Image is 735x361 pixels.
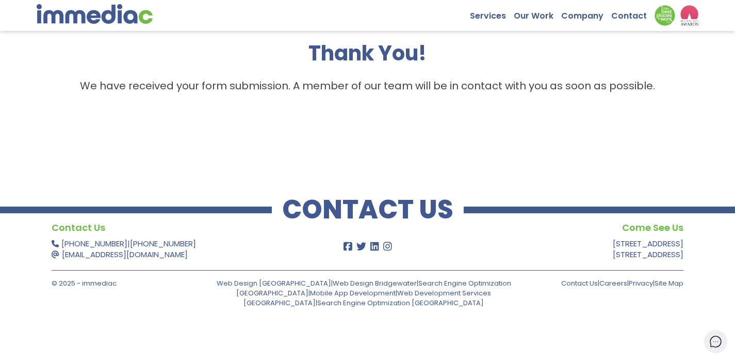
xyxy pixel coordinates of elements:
[655,278,683,288] a: Site Map
[209,278,518,308] p: | | | | |
[680,5,698,26] img: logo2_wea_nobg.webp
[310,288,396,298] a: Mobile App Development
[629,278,653,288] a: Privacy
[333,278,417,288] a: Web Design Bridgewater
[561,278,598,288] a: Contact Us
[611,5,655,21] a: Contact
[655,5,675,26] img: Down
[599,278,627,288] a: Careers
[236,278,511,298] a: Search Engine Optimization [GEOGRAPHIC_DATA]
[62,249,188,260] a: [EMAIL_ADDRESS][DOMAIN_NAME]
[52,278,202,288] p: © 2025 - immediac
[272,199,464,220] h2: CONTACT US
[533,278,683,288] p: | | |
[52,238,307,260] p: |
[428,220,684,236] h4: Come See Us
[561,5,611,21] a: Company
[217,278,331,288] a: Web Design [GEOGRAPHIC_DATA]
[52,39,684,68] h1: Thank You!
[243,288,491,308] a: Web Development Services [GEOGRAPHIC_DATA]
[514,5,561,21] a: Our Work
[317,298,484,308] a: Search Engine Optimization [GEOGRAPHIC_DATA]
[52,220,307,236] h4: Contact Us
[37,4,153,24] img: immediac
[470,5,514,21] a: Services
[130,238,196,249] a: [PHONE_NUMBER]
[613,238,683,260] a: [STREET_ADDRESS][STREET_ADDRESS]
[52,78,684,93] p: We have received your form submission. A member of our team will be in contact with you as soon a...
[61,238,127,249] a: [PHONE_NUMBER]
